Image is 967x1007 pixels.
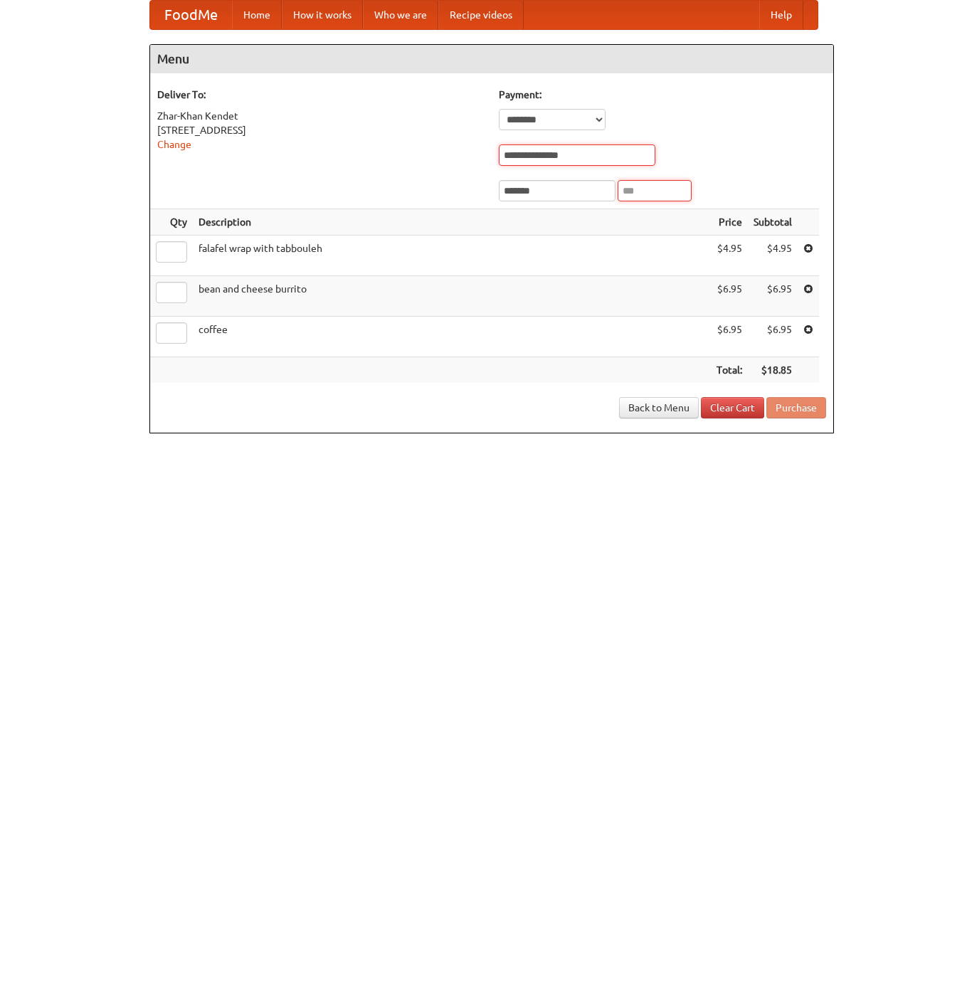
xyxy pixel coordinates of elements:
[748,209,798,236] th: Subtotal
[282,1,363,29] a: How it works
[701,397,764,418] a: Clear Cart
[150,209,193,236] th: Qty
[232,1,282,29] a: Home
[150,1,232,29] a: FoodMe
[711,276,748,317] td: $6.95
[193,209,711,236] th: Description
[150,45,833,73] h4: Menu
[193,236,711,276] td: falafel wrap with tabbouleh
[766,397,826,418] button: Purchase
[157,123,485,137] div: [STREET_ADDRESS]
[363,1,438,29] a: Who we are
[438,1,524,29] a: Recipe videos
[711,209,748,236] th: Price
[748,317,798,357] td: $6.95
[619,397,699,418] a: Back to Menu
[193,276,711,317] td: bean and cheese burrito
[499,88,826,102] h5: Payment:
[759,1,803,29] a: Help
[748,276,798,317] td: $6.95
[157,88,485,102] h5: Deliver To:
[157,139,191,150] a: Change
[193,317,711,357] td: coffee
[748,357,798,384] th: $18.85
[157,109,485,123] div: Zhar-Khan Kendet
[748,236,798,276] td: $4.95
[711,357,748,384] th: Total:
[711,236,748,276] td: $4.95
[711,317,748,357] td: $6.95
